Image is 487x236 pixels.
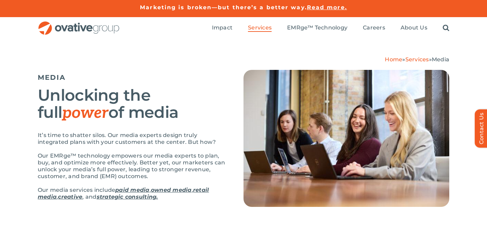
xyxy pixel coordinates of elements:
[248,24,272,31] span: Services
[97,194,158,200] a: strategic consulting.
[248,24,272,32] a: Services
[38,152,226,180] p: Our EMRge™ technology empowers our media experts to plan, buy, and optimize more effectively. Bet...
[212,24,233,31] span: Impact
[212,24,233,32] a: Impact
[363,24,385,32] a: Careers
[287,24,347,32] a: EMRge™ Technology
[385,56,449,63] span: » »
[307,4,347,11] a: Read more.
[287,24,347,31] span: EMRge™ Technology
[62,103,108,123] em: power
[38,73,226,82] h5: MEDIA
[151,187,192,193] a: owned media
[38,21,120,27] a: OG_Full_horizontal_RGB
[405,56,429,63] a: Services
[401,24,427,31] span: About Us
[38,187,226,200] p: Our media services include , , , , and
[432,56,449,63] span: Media
[443,24,449,32] a: Search
[363,24,385,31] span: Careers
[140,4,307,11] a: Marketing is broken—but there’s a better way.
[243,70,449,207] img: Media – Hero
[38,87,226,122] h2: Unlocking the full of media
[115,187,149,193] a: paid media
[38,187,209,200] a: retail media
[385,56,402,63] a: Home
[58,194,82,200] a: creative
[212,17,449,39] nav: Menu
[401,24,427,32] a: About Us
[38,132,226,146] p: It’s time to shatter silos. Our media experts design truly integrated plans with your customers a...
